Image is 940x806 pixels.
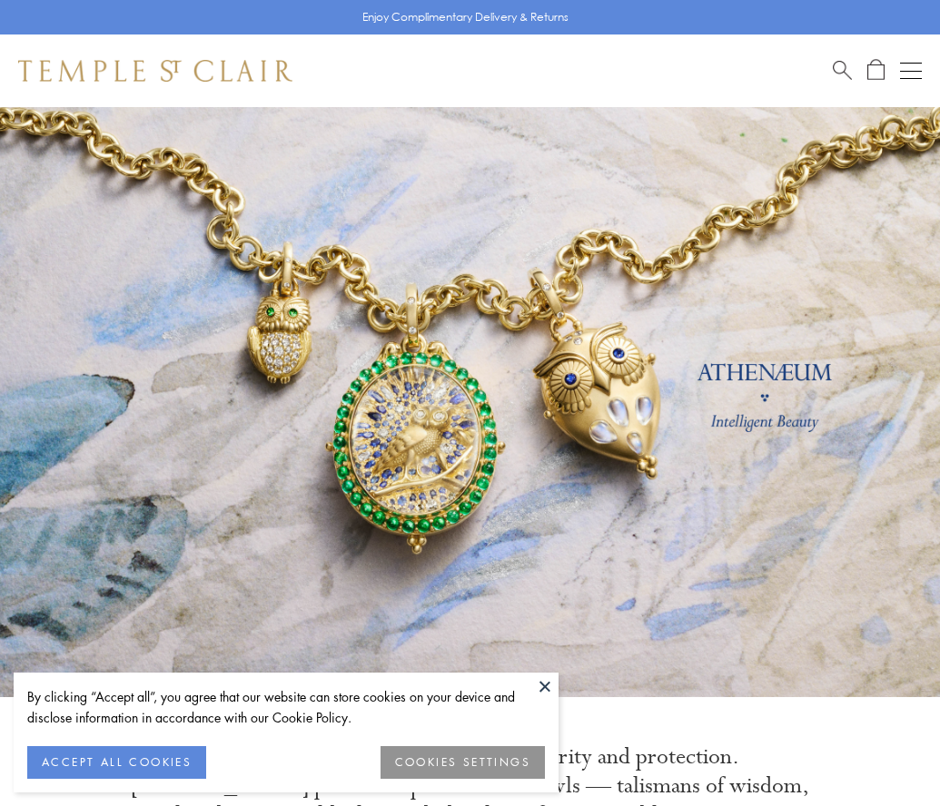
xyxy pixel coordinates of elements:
[18,60,292,82] img: Temple St. Clair
[381,746,545,779] button: COOKIES SETTINGS
[362,8,569,26] p: Enjoy Complimentary Delivery & Returns
[867,59,885,82] a: Open Shopping Bag
[833,59,852,82] a: Search
[27,746,206,779] button: ACCEPT ALL COOKIES
[27,686,545,728] div: By clicking “Accept all”, you agree that our website can store cookies on your device and disclos...
[900,60,922,82] button: Open navigation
